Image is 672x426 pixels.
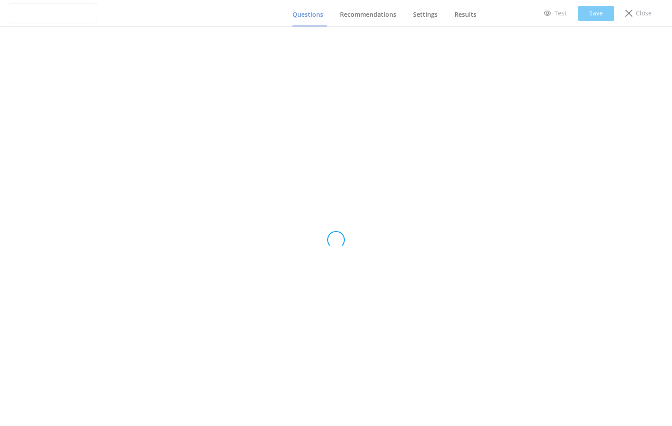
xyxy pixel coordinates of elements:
p: Test [554,8,567,18]
span: Results [454,10,476,19]
span: Recommendations [340,10,396,19]
span: Settings [413,10,438,19]
a: Test [538,6,573,21]
span: Questions [292,10,323,19]
p: Close [636,8,652,18]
